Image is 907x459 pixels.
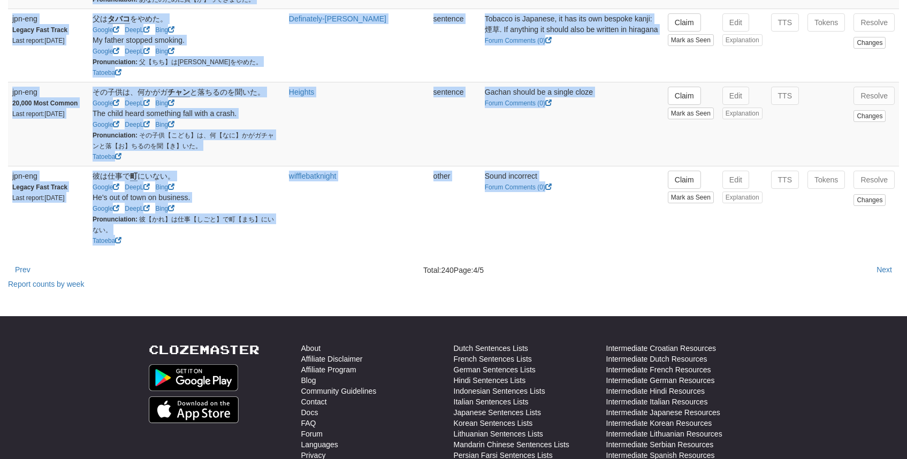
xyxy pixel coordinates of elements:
a: Bing [155,183,174,191]
a: DeepL [125,121,150,128]
a: Hindi Sentences Lists [454,375,526,386]
a: Forum Comments (0) [485,37,552,44]
strong: Pronunciation: [93,58,138,66]
strong: Pronunciation: [93,216,138,223]
a: Google [93,100,119,107]
button: Claim [668,87,701,105]
a: Intermediate German Resources [606,375,715,386]
a: DeepL [125,26,150,34]
img: Get it on App Store [149,396,239,423]
a: Languages [301,439,338,450]
a: Google [93,121,119,128]
div: He's out of town on business. [93,192,280,203]
button: Explanation [722,108,763,119]
div: Total: 240 Page: 4 / 5 [302,261,605,276]
a: Indonesian Sentences Lists [454,386,545,396]
a: French Sentences Lists [454,354,532,364]
u: チャン [167,88,190,97]
div: jpn-eng [12,13,84,24]
a: Intermediate Hindi Resources [606,386,705,396]
a: Bing [155,205,174,212]
a: DeepL [125,100,150,107]
strong: Legacy Fast Track [12,26,67,34]
a: Docs [301,407,318,418]
a: Report counts by week [8,280,84,288]
span: 彼は仕事で にいない。 [93,172,175,181]
td: sentence [429,82,481,166]
button: Explanation [722,34,763,46]
a: Italian Sentences Lists [454,396,529,407]
a: wifflebatknight [289,172,336,180]
strong: Pronunciation: [93,132,138,139]
a: Intermediate Croatian Resources [606,343,716,354]
a: DeepL [125,183,150,191]
button: Claim [668,13,701,32]
a: Forum Comments (0) [485,183,552,191]
a: Intermediate Lithuanian Resources [606,429,722,439]
a: DeepL [125,205,150,212]
a: Google [93,183,119,191]
div: The child heard something fall with a crash. [93,108,280,119]
button: Resolve [853,171,895,189]
a: Intermediate French Resources [606,364,711,375]
a: Affiliate Disclaimer [301,354,363,364]
a: Intermediate Italian Resources [606,396,708,407]
td: Gachan should be a single cloze [481,82,664,166]
button: Mark as Seen [668,34,714,46]
a: Google [93,48,119,55]
a: Tatoeba [93,237,121,244]
strong: 20,000 Most Common [12,100,78,107]
a: Intermediate Serbian Resources [606,439,714,450]
td: Tobacco is Japanese, it has its own bespoke kanji: 煙草. If anything it should also be written in h... [481,9,664,82]
a: Heights [289,88,314,96]
button: Resolve [853,87,895,105]
button: Next [870,261,899,279]
span: その子供は、何かがガ と落ちるのを聞いた。 [93,88,265,97]
button: TTS [771,13,799,32]
button: Prev [8,261,37,279]
a: German Sentences Lists [454,364,536,375]
a: FAQ [301,418,316,429]
button: Changes [853,37,886,49]
a: Bing [155,48,174,55]
a: Definately-[PERSON_NAME] [289,14,386,23]
small: Last report: [DATE] [12,194,65,202]
button: Mark as Seen [668,108,714,119]
a: About [301,343,321,354]
a: DeepL [125,48,150,55]
a: Lithuanian Sentences Lists [454,429,543,439]
a: Intermediate Japanese Resources [606,407,720,418]
button: Tokens [807,13,845,32]
small: Last report: [DATE] [12,110,65,118]
a: Bing [155,121,174,128]
td: other [429,166,481,250]
button: Mark as Seen [668,192,714,203]
a: Bing [155,100,174,107]
a: Contact [301,396,327,407]
td: sentence [429,9,481,82]
small: 彼【かれ】は仕事【しごと】で町【まち】にいない。 [93,216,274,234]
a: Forum [301,429,323,439]
small: その子供【こども】は、何【なに】かがガチャンと落【お】ちるのを聞【き】いた。 [93,132,274,150]
a: Google [93,205,119,212]
a: Dutch Sentences Lists [454,343,528,354]
button: Claim [668,171,701,189]
a: Bing [155,26,174,34]
a: Affiliate Program [301,364,356,375]
a: Korean Sentences Lists [454,418,533,429]
button: Edit [722,87,749,105]
a: Japanese Sentences Lists [454,407,541,418]
button: Tokens [807,171,845,189]
a: Mandarin Chinese Sentences Lists [454,439,569,450]
u: 町 [130,172,138,181]
small: 父【ちち】は[PERSON_NAME]をやめた。 [93,58,262,66]
a: Google [93,26,119,34]
u: タバコ [108,14,130,24]
a: Intermediate Dutch Resources [606,354,707,364]
div: jpn-eng [12,171,84,181]
button: Resolve [853,13,895,32]
button: Changes [853,194,886,206]
span: 父は をやめた。 [93,14,167,24]
div: My father stopped smoking. [93,35,280,45]
a: Blog [301,375,316,386]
